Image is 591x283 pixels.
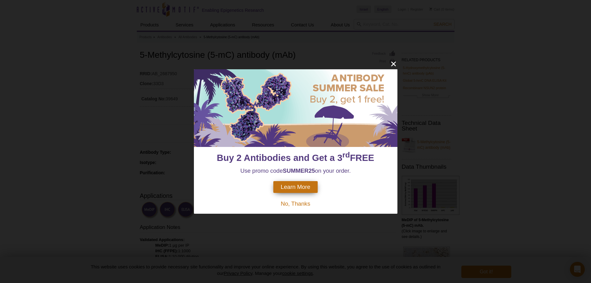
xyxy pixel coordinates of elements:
[281,184,310,190] span: Learn More
[240,167,351,174] span: Use promo code on your order.
[281,200,310,207] span: No, Thanks
[217,153,374,163] span: Buy 2 Antibodies and Get a 3 FREE
[343,151,350,159] sup: rd
[390,60,397,68] button: close
[283,167,315,174] strong: SUMMER25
